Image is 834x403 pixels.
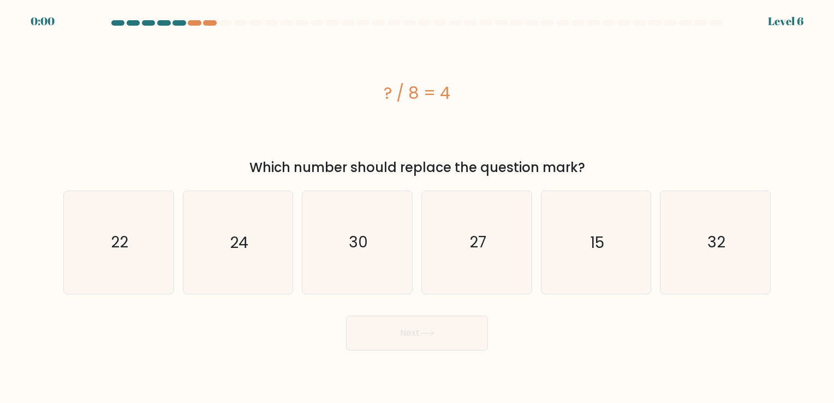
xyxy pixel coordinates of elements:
[63,81,771,105] div: ? / 8 = 4
[349,232,368,253] text: 30
[346,316,488,351] button: Next
[70,158,764,177] div: Which number should replace the question mark?
[469,232,486,253] text: 27
[111,232,128,253] text: 22
[31,13,55,29] div: 0:00
[230,232,248,253] text: 24
[768,13,803,29] div: Level 6
[707,232,725,253] text: 32
[590,232,604,253] text: 15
